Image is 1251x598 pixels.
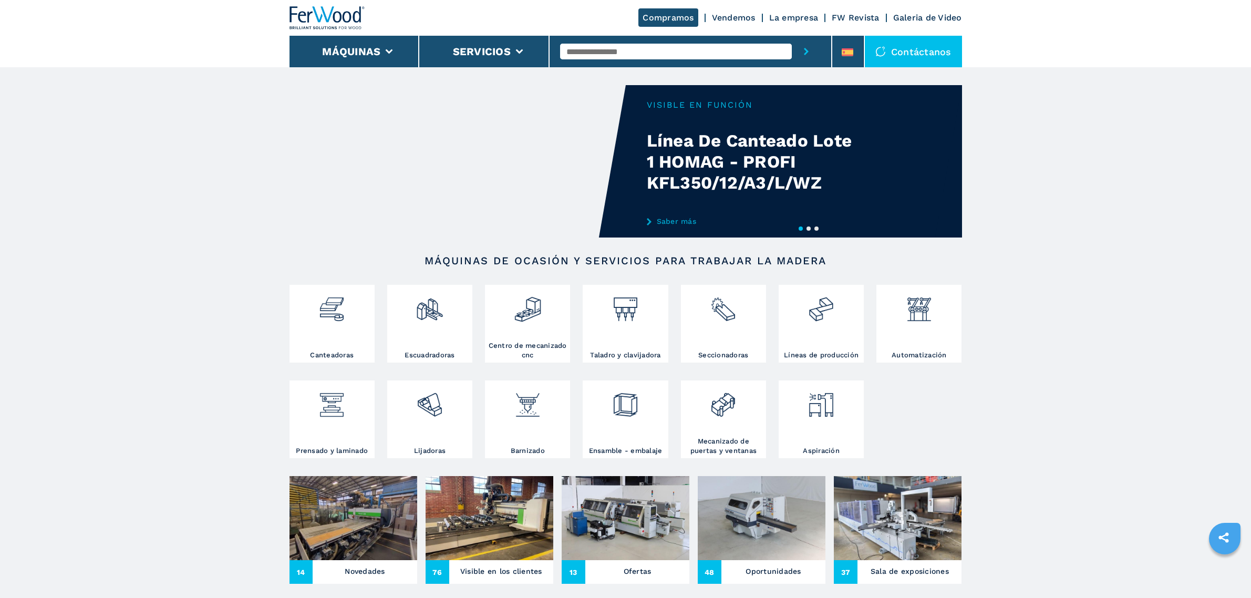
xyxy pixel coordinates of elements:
h3: Canteadoras [310,350,354,360]
a: Novedades14Novedades [290,476,417,584]
h3: Ofertas [624,564,652,579]
button: 2 [807,226,811,231]
a: Mecanizado de puertas y ventanas [681,380,766,458]
img: Ofertas [562,476,689,560]
a: Prensado y laminado [290,380,375,458]
img: montaggio_imballaggio_2.png [612,383,639,419]
a: Taladro y clavijadora [583,285,668,363]
div: Contáctanos [865,36,962,67]
button: 1 [799,226,803,231]
img: bordatrici_1.png [318,287,346,323]
a: sharethis [1211,524,1237,551]
h3: Taladro y clavijadora [590,350,660,360]
h2: Máquinas de ocasión y servicios para trabajar la madera [323,254,928,267]
img: squadratrici_2.png [416,287,443,323]
h3: Seccionadoras [698,350,748,360]
a: Seccionadoras [681,285,766,363]
span: 48 [698,560,721,584]
img: Contáctanos [875,46,886,57]
h3: Ensamble - embalaje [589,446,663,456]
h3: Escuadradoras [405,350,454,360]
img: lavorazione_porte_finestre_2.png [709,383,737,419]
a: Centro de mecanizado cnc [485,285,570,363]
h3: Centro de mecanizado cnc [488,341,567,360]
img: Sala de exposiciones [834,476,961,560]
img: automazione.png [905,287,933,323]
a: Aspiración [779,380,864,458]
span: 37 [834,560,857,584]
img: Ferwood [290,6,365,29]
a: Visible en los clientes76Visible en los clientes [426,476,553,584]
h3: Aspiración [803,446,840,456]
span: 14 [290,560,313,584]
img: Oportunidades [698,476,825,560]
img: sezionatrici_2.png [709,287,737,323]
img: Visible en los clientes [426,476,553,560]
a: Barnizado [485,380,570,458]
a: Ensamble - embalaje [583,380,668,458]
h3: Lijadoras [414,446,446,456]
h3: Mecanizado de puertas y ventanas [684,437,763,456]
a: Galeria de Video [893,13,962,23]
h3: Automatización [892,350,947,360]
a: La empresa [769,13,819,23]
a: Lijadoras [387,380,472,458]
a: Compramos [638,8,698,27]
h3: Oportunidades [746,564,801,579]
img: linee_di_produzione_2.png [807,287,835,323]
button: 3 [814,226,819,231]
h3: Prensado y laminado [296,446,368,456]
img: Novedades [290,476,417,560]
a: Vendemos [712,13,756,23]
a: Líneas de producción [779,285,864,363]
h3: Sala de exposiciones [871,564,949,579]
iframe: Chat [1206,551,1243,590]
a: Automatización [876,285,961,363]
a: Saber más [647,217,853,225]
a: FW Revista [832,13,880,23]
img: aspirazione_1.png [807,383,835,419]
h3: Barnizado [511,446,545,456]
a: Oportunidades48Oportunidades [698,476,825,584]
a: Canteadoras [290,285,375,363]
button: Servicios [453,45,511,58]
h3: Líneas de producción [784,350,859,360]
img: levigatrici_2.png [416,383,443,419]
button: Máquinas [322,45,380,58]
button: submit-button [792,36,821,67]
a: Sala de exposiciones37Sala de exposiciones [834,476,961,584]
a: Escuadradoras [387,285,472,363]
img: foratrici_inseritrici_2.png [612,287,639,323]
video: Your browser does not support the video tag. [290,85,626,238]
span: 13 [562,560,585,584]
h3: Visible en los clientes [460,564,542,579]
span: 76 [426,560,449,584]
img: centro_di_lavoro_cnc_2.png [514,287,542,323]
img: verniciatura_1.png [514,383,542,419]
a: Ofertas13Ofertas [562,476,689,584]
img: pressa-strettoia.png [318,383,346,419]
h3: Novedades [345,564,385,579]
